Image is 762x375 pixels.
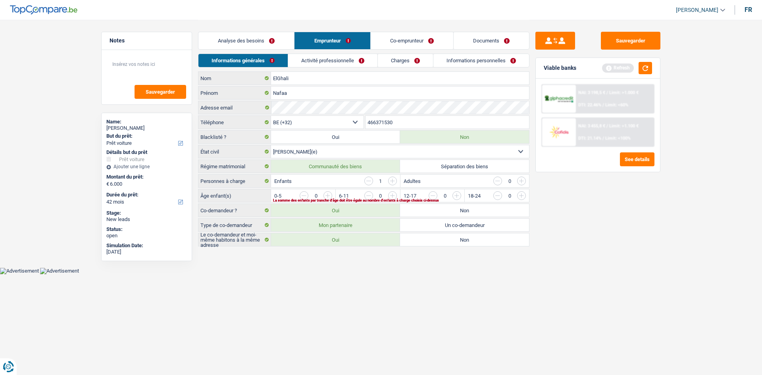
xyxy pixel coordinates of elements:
[602,136,604,141] span: /
[40,268,79,274] img: Advertisement
[578,102,601,108] span: DTI: 22.46%
[400,131,529,143] label: Non
[400,160,529,173] label: Séparation des biens
[544,65,576,71] div: Viable banks
[106,174,185,180] label: Montant du prêt:
[274,193,281,198] label: 0-5
[294,32,370,49] a: Emprunteur
[106,242,187,249] div: Simulation Date:
[606,90,608,95] span: /
[578,123,605,129] span: NAI: 3 455,8 €
[146,89,175,94] span: Sauvegarder
[454,32,529,49] a: Documents
[605,136,631,141] span: Limit: <100%
[198,175,271,187] label: Personnes à charge
[312,193,319,198] div: 0
[271,219,400,231] label: Mon partenaire
[288,54,377,67] a: Activité professionnelle
[106,125,187,131] div: [PERSON_NAME]
[506,179,513,184] div: 0
[106,216,187,223] div: New leads
[106,233,187,239] div: open
[110,37,184,44] h5: Notes
[578,90,605,95] span: NAI: 3 198,5 €
[271,233,400,246] label: Oui
[578,136,601,141] span: DTI: 21.14%
[198,72,271,85] label: Nom
[609,123,639,129] span: Limit: >1.100 €
[544,94,573,104] img: AlphaCredit
[366,116,529,129] input: 401020304
[400,233,529,246] label: Non
[198,145,271,158] label: État civil
[198,219,271,231] label: Type de co-demandeur
[670,4,725,17] a: [PERSON_NAME]
[198,131,271,143] label: Blacklisté ?
[273,199,502,202] div: La somme des enfants par tranche d'âge doit être égale au nombre d'enfants à charge choisis ci-de...
[271,204,400,217] label: Oui
[606,123,608,129] span: /
[106,133,185,139] label: But du prêt:
[198,54,288,67] a: Informations générales
[198,116,271,129] label: Téléphone
[10,5,77,15] img: TopCompare Logo
[745,6,752,13] div: fr
[106,119,187,125] div: Name:
[198,101,271,114] label: Adresse email
[544,125,573,139] img: Cofidis
[371,32,453,49] a: Co-emprunteur
[106,226,187,233] div: Status:
[271,131,400,143] label: Oui
[605,102,628,108] span: Limit: <60%
[400,204,529,217] label: Non
[271,160,400,173] label: Communauté des biens
[135,85,186,99] button: Sauvegarder
[602,102,604,108] span: /
[377,179,384,184] div: 1
[106,181,109,187] span: €
[198,189,271,202] label: Âge enfant(s)
[198,204,271,217] label: Co-demandeur ?
[198,87,271,99] label: Prénom
[400,219,529,231] label: Un co-demandeur
[198,233,271,246] label: Le co-demandeur et moi-même habitons à la même adresse
[198,32,294,49] a: Analyse des besoins
[198,160,271,173] label: Régime matrimonial
[106,249,187,255] div: [DATE]
[274,179,292,184] label: Enfants
[106,149,187,156] div: Détails but du prêt
[620,152,654,166] button: See details
[601,32,660,50] button: Sauvegarder
[106,164,187,169] div: Ajouter une ligne
[106,210,187,216] div: Stage:
[378,54,433,67] a: Charges
[609,90,639,95] span: Limit: >1.000 €
[676,7,718,13] span: [PERSON_NAME]
[106,192,185,198] label: Durée du prêt:
[404,179,421,184] label: Adultes
[602,63,634,72] div: Refresh
[433,54,529,67] a: Informations personnelles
